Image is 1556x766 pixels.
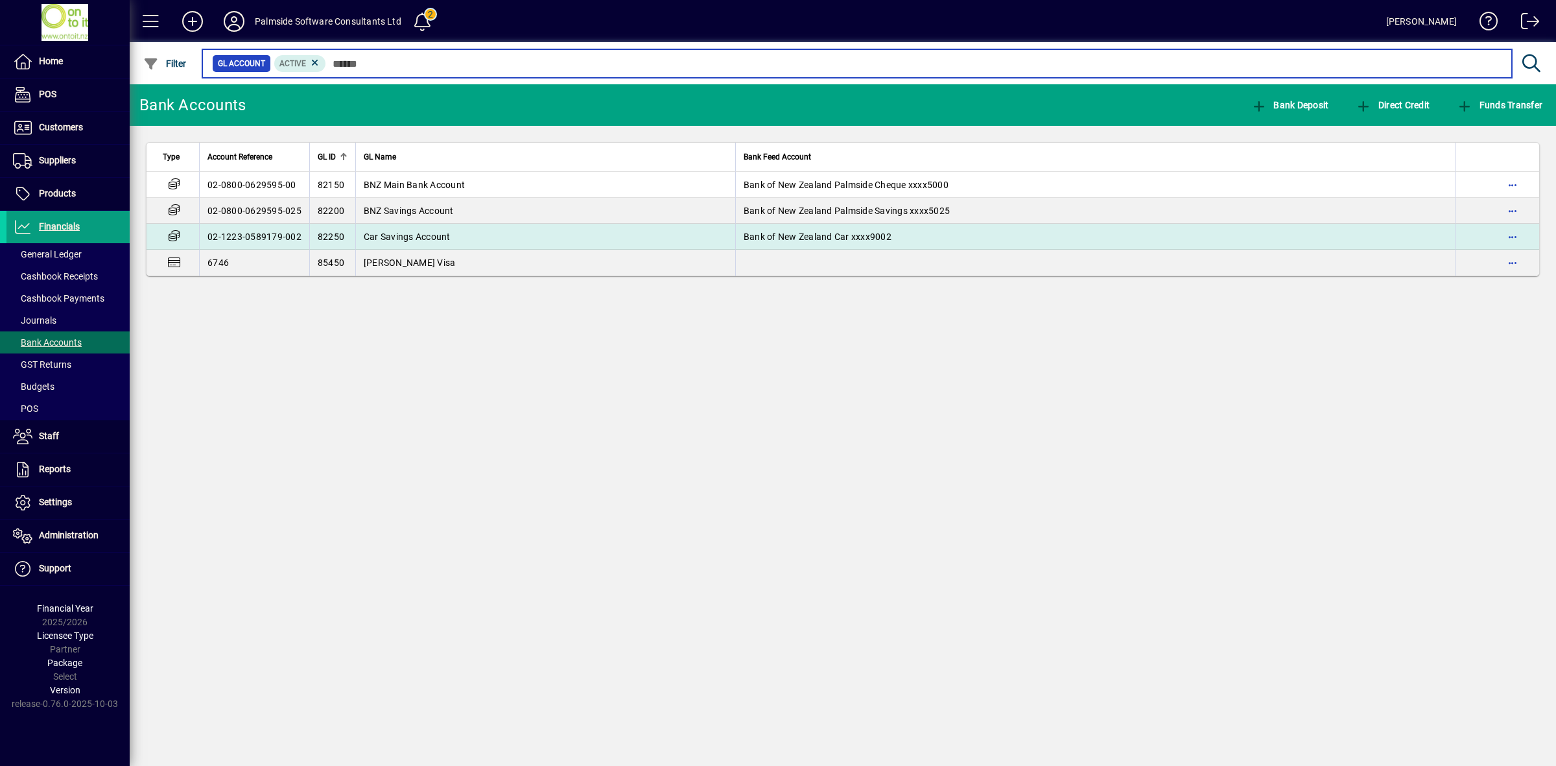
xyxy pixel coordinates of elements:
[13,403,38,414] span: POS
[744,180,949,190] span: Bank of New Zealand Palmside Cheque xxxx5000
[6,520,130,552] a: Administration
[218,57,265,70] span: GL Account
[744,150,1447,164] div: Bank Feed Account
[6,145,130,177] a: Suppliers
[744,232,891,242] span: Bank of New Zealand Car xxxx9002
[6,376,130,398] a: Budgets
[39,464,71,474] span: Reports
[1502,200,1523,221] button: More options
[143,58,187,69] span: Filter
[1502,226,1523,247] button: More options
[1502,252,1523,273] button: More options
[1248,93,1332,117] button: Bank Deposit
[39,188,76,198] span: Products
[279,59,306,68] span: Active
[6,486,130,519] a: Settings
[6,420,130,453] a: Staff
[199,172,309,198] td: 02-0800-0629595-00
[39,56,63,66] span: Home
[6,178,130,210] a: Products
[207,150,272,164] span: Account Reference
[6,453,130,486] a: Reports
[1251,100,1329,110] span: Bank Deposit
[1356,100,1430,110] span: Direct Credit
[39,431,59,441] span: Staff
[1352,93,1433,117] button: Direct Credit
[318,180,344,190] span: 82150
[140,52,190,75] button: Filter
[39,530,99,540] span: Administration
[39,155,76,165] span: Suppliers
[318,206,344,216] span: 82200
[1386,11,1457,32] div: [PERSON_NAME]
[13,359,71,370] span: GST Returns
[13,293,104,304] span: Cashbook Payments
[1457,100,1542,110] span: Funds Transfer
[50,685,80,695] span: Version
[39,89,56,99] span: POS
[318,232,344,242] span: 82250
[39,122,83,132] span: Customers
[13,337,82,348] span: Bank Accounts
[6,78,130,111] a: POS
[1454,93,1546,117] button: Funds Transfer
[199,198,309,224] td: 02-0800-0629595-025
[39,563,71,573] span: Support
[1511,3,1540,45] a: Logout
[172,10,213,33] button: Add
[364,150,396,164] span: GL Name
[13,271,98,281] span: Cashbook Receipts
[6,265,130,287] a: Cashbook Receipts
[6,353,130,376] a: GST Returns
[163,150,191,164] div: Type
[199,224,309,250] td: 02-1223-0589179-002
[199,250,309,276] td: 6746
[163,150,180,164] span: Type
[318,257,344,268] span: 85450
[1502,174,1523,195] button: More options
[39,497,72,507] span: Settings
[6,112,130,144] a: Customers
[744,150,811,164] span: Bank Feed Account
[364,180,465,190] span: BNZ Main Bank Account
[37,603,93,614] span: Financial Year
[364,257,456,268] span: [PERSON_NAME] Visa
[13,249,82,259] span: General Ledger
[364,150,727,164] div: GL Name
[318,150,336,164] span: GL ID
[744,206,950,216] span: Bank of New Zealand Palmside Savings xxxx5025
[6,331,130,353] a: Bank Accounts
[13,315,56,326] span: Journals
[6,243,130,265] a: General Ledger
[364,232,451,242] span: Car Savings Account
[37,630,93,641] span: Licensee Type
[318,150,348,164] div: GL ID
[6,45,130,78] a: Home
[6,309,130,331] a: Journals
[139,95,246,115] div: Bank Accounts
[274,55,326,72] mat-chip: Activation Status: Active
[39,221,80,232] span: Financials
[1470,3,1498,45] a: Knowledge Base
[13,381,54,392] span: Budgets
[6,287,130,309] a: Cashbook Payments
[6,553,130,585] a: Support
[47,658,82,668] span: Package
[6,398,130,420] a: POS
[255,11,401,32] div: Palmside Software Consultants Ltd
[364,206,454,216] span: BNZ Savings Account
[213,10,255,33] button: Profile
